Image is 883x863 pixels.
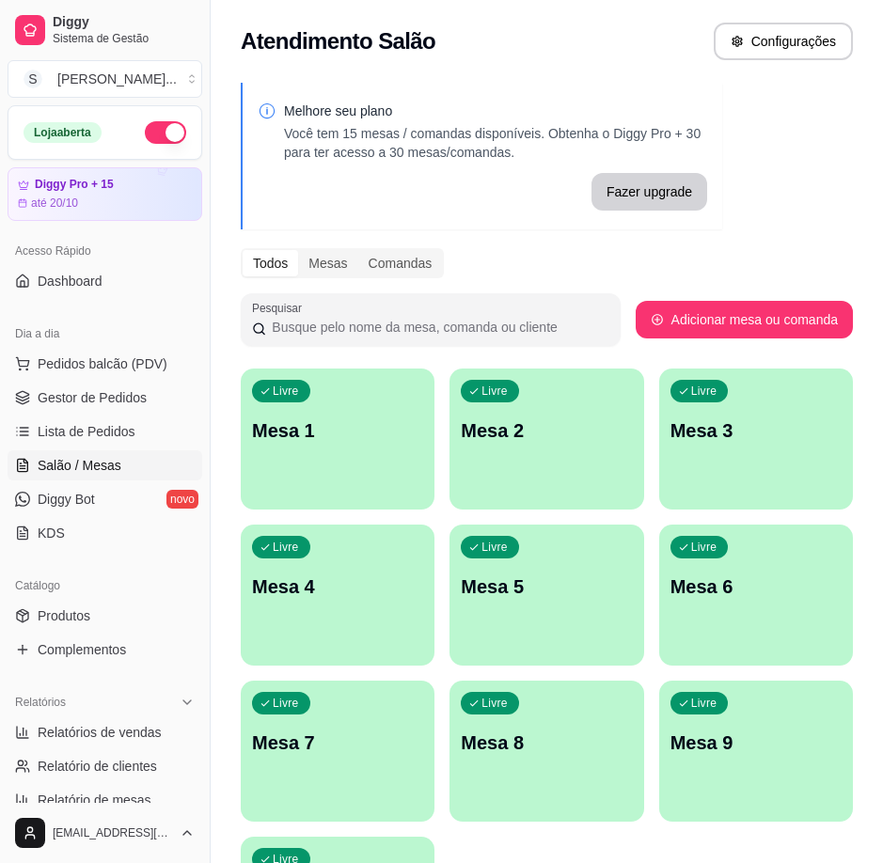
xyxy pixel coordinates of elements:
p: Mesa 7 [252,730,423,756]
span: Pedidos balcão (PDV) [38,354,167,373]
span: Sistema de Gestão [53,31,195,46]
p: Livre [691,540,717,555]
span: Diggy [53,14,195,31]
a: Relatório de clientes [8,751,202,781]
p: Mesa 9 [670,730,842,756]
p: Livre [691,696,717,711]
a: Dashboard [8,266,202,296]
span: KDS [38,524,65,542]
span: Relatório de clientes [38,757,157,776]
span: [EMAIL_ADDRESS][DOMAIN_NAME] [53,825,172,840]
span: Salão / Mesas [38,456,121,475]
p: Livre [481,696,508,711]
div: Loja aberta [24,122,102,143]
p: Livre [273,384,299,399]
button: Adicionar mesa ou comanda [636,301,853,338]
button: LivreMesa 6 [659,525,853,666]
h2: Atendimento Salão [241,26,435,56]
p: Livre [481,540,508,555]
span: Gestor de Pedidos [38,388,147,407]
a: Relatório de mesas [8,785,202,815]
button: [EMAIL_ADDRESS][DOMAIN_NAME] [8,810,202,855]
p: Livre [691,384,717,399]
div: Comandas [358,250,443,276]
article: Diggy Pro + 15 [35,178,114,192]
button: LivreMesa 2 [449,369,643,510]
button: Fazer upgrade [591,173,707,211]
span: Lista de Pedidos [38,422,135,441]
button: LivreMesa 9 [659,681,853,822]
span: S [24,70,42,88]
p: Melhore seu plano [284,102,707,120]
a: Diggy Botnovo [8,484,202,514]
button: LivreMesa 8 [449,681,643,822]
p: Livre [481,384,508,399]
article: até 20/10 [31,196,78,211]
input: Pesquisar [266,318,608,337]
div: Mesas [298,250,357,276]
button: Alterar Status [145,121,186,144]
a: DiggySistema de Gestão [8,8,202,53]
a: Relatórios de vendas [8,717,202,747]
span: Produtos [38,606,90,625]
a: Salão / Mesas [8,450,202,480]
div: Catálogo [8,571,202,601]
a: Gestor de Pedidos [8,383,202,413]
span: Dashboard [38,272,102,290]
span: Relatórios [15,695,66,710]
button: LivreMesa 5 [449,525,643,666]
div: Todos [243,250,298,276]
span: Diggy Bot [38,490,95,509]
p: Você tem 15 mesas / comandas disponíveis. Obtenha o Diggy Pro + 30 para ter acesso a 30 mesas/com... [284,124,707,162]
div: [PERSON_NAME] ... [57,70,177,88]
p: Livre [273,696,299,711]
button: Configurações [714,23,853,60]
div: Acesso Rápido [8,236,202,266]
button: Select a team [8,60,202,98]
div: Dia a dia [8,319,202,349]
a: Complementos [8,635,202,665]
button: LivreMesa 1 [241,369,434,510]
p: Mesa 8 [461,730,632,756]
button: LivreMesa 7 [241,681,434,822]
label: Pesquisar [252,300,308,316]
p: Mesa 4 [252,573,423,600]
p: Mesa 6 [670,573,842,600]
span: Complementos [38,640,126,659]
p: Mesa 5 [461,573,632,600]
button: Pedidos balcão (PDV) [8,349,202,379]
a: Diggy Pro + 15até 20/10 [8,167,202,221]
span: Relatório de mesas [38,791,151,809]
p: Mesa 2 [461,417,632,444]
p: Livre [273,540,299,555]
button: LivreMesa 4 [241,525,434,666]
span: Relatórios de vendas [38,723,162,742]
p: Mesa 3 [670,417,842,444]
a: Lista de Pedidos [8,416,202,447]
a: KDS [8,518,202,548]
a: Produtos [8,601,202,631]
button: LivreMesa 3 [659,369,853,510]
p: Mesa 1 [252,417,423,444]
